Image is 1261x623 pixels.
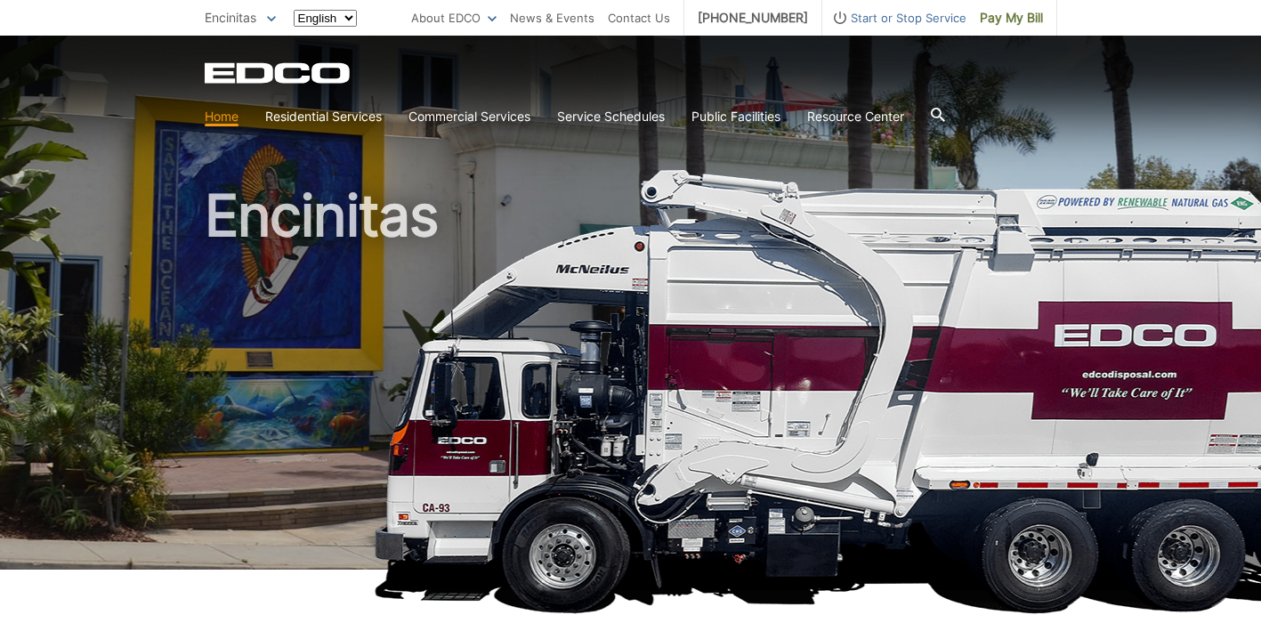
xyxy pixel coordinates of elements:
a: About EDCO [411,8,497,28]
a: Contact Us [608,8,670,28]
span: Encinitas [205,10,256,25]
a: News & Events [510,8,594,28]
a: Home [205,107,238,126]
a: Service Schedules [557,107,665,126]
a: Commercial Services [408,107,530,126]
a: Resource Center [807,107,904,126]
a: Residential Services [265,107,382,126]
span: Pay My Bill [980,8,1043,28]
a: EDCD logo. Return to the homepage. [205,62,352,84]
h1: Encinitas [205,187,1057,578]
select: Select a language [294,10,357,27]
a: Public Facilities [691,107,780,126]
